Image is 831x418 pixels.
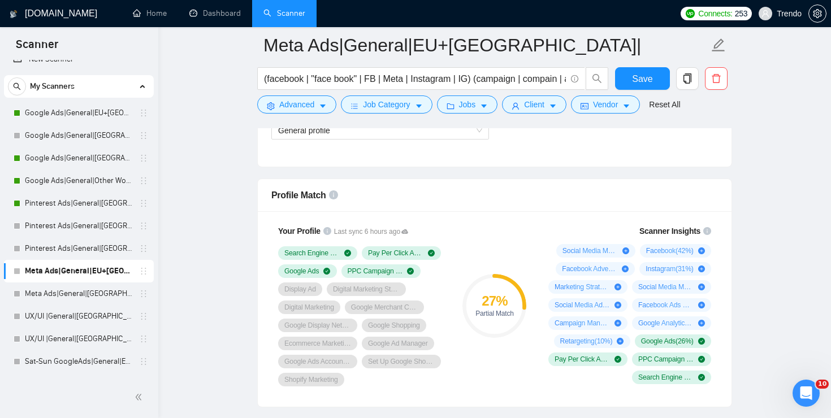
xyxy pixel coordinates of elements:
a: UX/UI |General|[GEOGRAPHIC_DATA] + [GEOGRAPHIC_DATA]| [25,328,132,350]
a: Pinterest Ads|General|[GEOGRAPHIC_DATA]+[GEOGRAPHIC_DATA]| [25,215,132,237]
span: Retargeting ( 10 %) [560,337,613,346]
span: user [512,102,520,110]
span: Instagram ( 31 %) [646,264,693,273]
span: search [8,82,25,90]
span: Social Media Marketing ( 73 %) [562,246,618,255]
span: Social Media Management ( 24 %) [638,282,694,291]
span: Google Merchant Center [351,303,418,312]
a: Google Ads|General|EU+[GEOGRAPHIC_DATA]| [25,102,132,124]
span: check-circle [698,356,705,363]
span: delete [706,73,727,84]
span: holder [139,199,148,208]
span: Pay Per Click Advertising ( 20 %) [555,355,610,364]
a: Google Ads|General|[GEOGRAPHIC_DATA]+[GEOGRAPHIC_DATA]| [25,124,132,147]
span: holder [139,221,148,230]
span: Facebook Advertising ( 33 %) [562,264,617,273]
span: check-circle [407,268,414,275]
span: 253 [735,7,747,20]
span: PPC Campaign Setup & Management [348,267,403,276]
button: copy [676,67,699,90]
a: Pinterest Ads|General|[GEOGRAPHIC_DATA]| [25,237,132,260]
span: Google Shopping [368,321,420,330]
span: caret-down [319,102,327,110]
span: My Scanners [30,75,75,98]
a: dashboardDashboard [189,8,241,18]
span: check-circle [698,338,705,345]
span: Connects: [698,7,732,20]
span: check-circle [614,356,621,363]
span: holder [139,357,148,366]
div: Partial Match [462,310,526,317]
span: Digital Marketing Strategy [333,285,400,294]
a: Sat-Sun Google Ads|General|[GEOGRAPHIC_DATA]| [25,373,132,395]
a: homeHome [133,8,167,18]
span: Google Ads [284,267,319,276]
span: Social Media Advertising ( 22 %) [555,301,610,310]
span: info-circle [329,190,338,199]
span: holder [139,244,148,253]
span: plus-circle [614,320,621,326]
div: 27 % [462,294,526,308]
a: Meta Ads|General|[GEOGRAPHIC_DATA]| [25,282,132,305]
span: Client [524,98,544,111]
a: Google Ads|General|Other World| [25,169,132,192]
a: Meta Ads|General|EU+[GEOGRAPHIC_DATA]| [25,260,132,282]
span: plus-circle [617,338,624,345]
span: check-circle [428,250,435,256]
span: Advanced [279,98,314,111]
button: barsJob Categorycaret-down [341,95,432,114]
span: Google Analytics ( 10 %) [638,319,694,328]
button: search [586,67,608,90]
span: setting [267,102,275,110]
span: Display Ad [284,285,316,294]
span: 10 [816,380,829,389]
span: idcard [581,102,588,110]
span: setting [809,9,826,18]
span: bars [350,102,358,110]
span: plus-circle [698,247,705,254]
span: Profile Match [271,190,326,200]
a: Google Ads|General|[GEOGRAPHIC_DATA]| [25,147,132,169]
span: Vendor [593,98,618,111]
span: Jobs [459,98,476,111]
span: holder [139,312,148,321]
span: plus-circle [614,302,621,308]
span: plus-circle [614,284,621,290]
span: Facebook ( 42 %) [646,246,694,255]
span: search [586,73,608,84]
span: plus-circle [698,265,705,272]
span: check-circle [344,250,351,256]
span: Digital Marketing [284,303,334,312]
span: plus-circle [622,265,629,272]
span: info-circle [703,227,711,235]
span: Facebook Ads Manager ( 21 %) [638,301,694,310]
span: PPC Campaign Setup & Management ( 14 %) [638,355,694,364]
span: info-circle [323,227,331,235]
span: Shopify Marketing [284,375,338,384]
span: Your Profile [278,227,321,236]
span: Google Ads Account Management [284,357,351,366]
img: upwork-logo.png [686,9,695,18]
span: caret-down [415,102,423,110]
a: UX/UI |General|[GEOGRAPHIC_DATA]+[GEOGRAPHIC_DATA]+[GEOGRAPHIC_DATA]+[GEOGRAPHIC_DATA]| [25,305,132,328]
a: Pinterest Ads|General|[GEOGRAPHIC_DATA]+[GEOGRAPHIC_DATA]| [25,192,132,215]
span: Save [632,72,652,86]
span: holder [139,154,148,163]
span: caret-down [549,102,557,110]
span: Google Ad Manager [368,339,428,348]
span: Set Up Google Shopping [368,357,435,366]
button: folderJobscaret-down [437,95,498,114]
span: Last sync 6 hours ago [334,227,408,237]
span: Pay Per Click Advertising [368,249,423,258]
span: Search Engine Marketing [284,249,340,258]
a: searchScanner [263,8,305,18]
span: Google Display Network [284,321,351,330]
span: Scanner [7,36,67,60]
span: caret-down [480,102,488,110]
span: plus-circle [622,247,629,254]
button: search [8,77,26,95]
span: check-circle [323,268,330,275]
button: settingAdvancedcaret-down [257,95,336,114]
span: info-circle [571,75,578,82]
span: edit [711,38,726,53]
